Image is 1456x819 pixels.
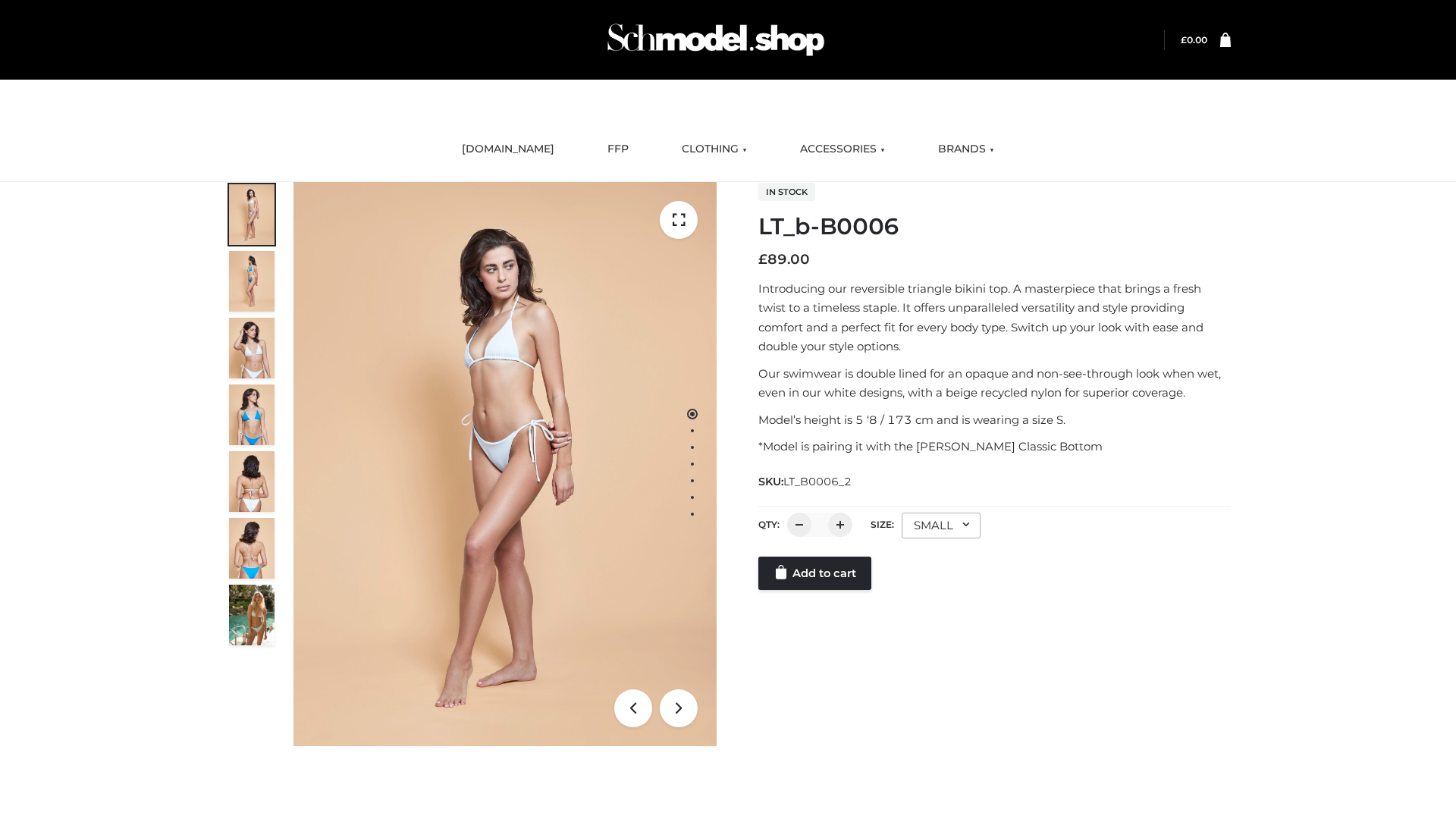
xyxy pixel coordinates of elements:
[229,318,275,378] img: ArielClassicBikiniTop_CloudNine_AzureSky_OW114ECO_3-scaled.jpg
[902,513,981,538] div: SMALL
[871,519,894,530] label: Size:
[293,182,717,746] img: LT_b-B0006
[758,251,810,268] bdi: 89.00
[758,410,1231,430] p: Model’s height is 5 ‘8 / 173 cm and is wearing a size S.
[229,384,275,445] img: ArielClassicBikiniTop_CloudNine_AzureSky_OW114ECO_4-scaled.jpg
[229,251,275,312] img: ArielClassicBikiniTop_CloudNine_AzureSky_OW114ECO_2-scaled.jpg
[450,133,566,166] a: [DOMAIN_NAME]
[758,437,1231,457] p: *Model is pairing it with the [PERSON_NAME] Classic Bottom
[758,251,767,268] span: £
[596,133,640,166] a: FFP
[783,475,852,488] span: LT_B0006_2
[758,557,871,590] a: Add to cart
[758,472,853,491] span: SKU:
[758,213,1231,240] h1: LT_b-B0006
[1181,34,1207,45] bdi: 0.00
[1181,34,1187,45] span: £
[229,451,275,512] img: ArielClassicBikiniTop_CloudNine_AzureSky_OW114ECO_7-scaled.jpg
[758,279,1231,356] p: Introducing our reversible triangle bikini top. A masterpiece that brings a fresh twist to a time...
[758,364,1231,403] p: Our swimwear is double lined for an opaque and non-see-through look when wet, even in our white d...
[670,133,758,166] a: CLOTHING
[758,519,780,530] label: QTY:
[229,585,275,645] img: Arieltop_CloudNine_AzureSky2.jpg
[602,10,830,70] img: Schmodel Admin 964
[229,518,275,579] img: ArielClassicBikiniTop_CloudNine_AzureSky_OW114ECO_8-scaled.jpg
[1181,34,1207,45] a: £0.00
[229,184,275,245] img: ArielClassicBikiniTop_CloudNine_AzureSky_OW114ECO_1-scaled.jpg
[789,133,896,166] a: ACCESSORIES
[927,133,1006,166] a: BRANDS
[758,183,815,201] span: In stock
